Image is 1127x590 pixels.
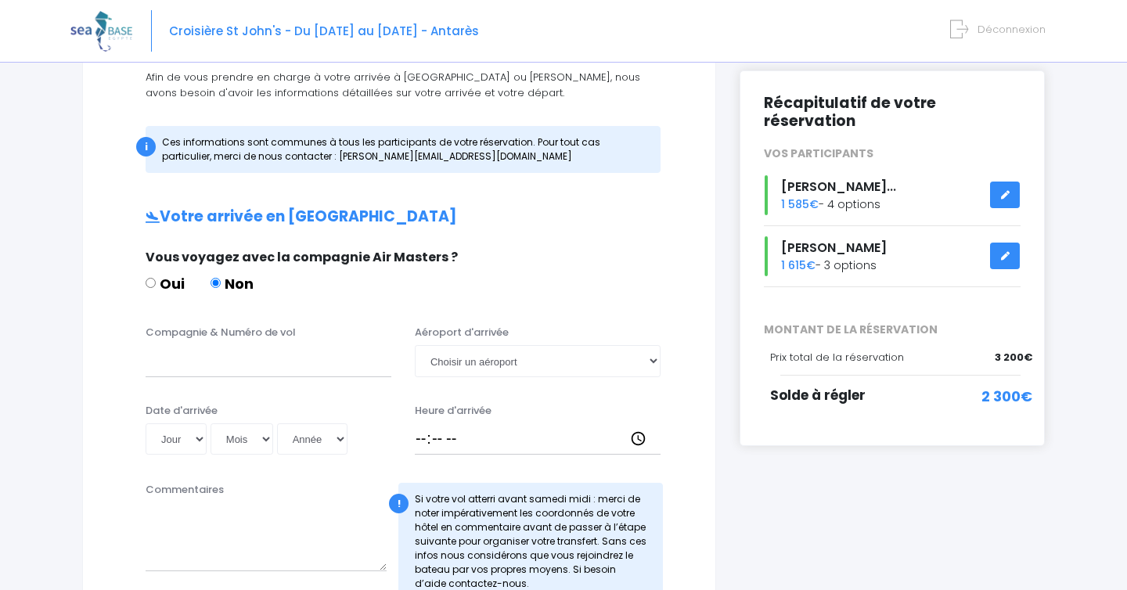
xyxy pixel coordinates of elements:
[781,178,896,196] span: [PERSON_NAME]...
[978,22,1046,37] span: Déconnexion
[146,126,661,173] div: Ces informations sont communes à tous les participants de votre réservation. Pour tout cas partic...
[114,208,684,226] h2: Votre arrivée en [GEOGRAPHIC_DATA]
[211,273,254,294] label: Non
[981,386,1032,407] span: 2 300€
[770,350,904,365] span: Prix total de la réservation
[146,248,458,266] span: Vous voyagez avec la compagnie Air Masters ?
[752,175,1032,215] div: - 4 options
[146,482,224,498] label: Commentaires
[752,146,1032,162] div: VOS PARTICIPANTS
[146,278,156,288] input: Oui
[136,137,156,156] div: i
[770,386,866,405] span: Solde à régler
[211,278,221,288] input: Non
[781,239,887,257] span: [PERSON_NAME]
[146,325,296,340] label: Compagnie & Numéro de vol
[389,494,409,513] div: !
[415,325,509,340] label: Aéroport d'arrivée
[752,236,1032,276] div: - 3 options
[781,257,816,273] span: 1 615€
[781,196,819,212] span: 1 585€
[169,23,479,39] span: Croisière St John's - Du [DATE] au [DATE] - Antarès
[146,403,218,419] label: Date d'arrivée
[146,273,185,294] label: Oui
[764,95,1021,131] h2: Récapitulatif de votre réservation
[114,70,684,100] p: Afin de vous prendre en charge à votre arrivée à [GEOGRAPHIC_DATA] ou [PERSON_NAME], nous avons b...
[752,322,1032,338] span: MONTANT DE LA RÉSERVATION
[995,350,1032,365] span: 3 200€
[415,403,491,419] label: Heure d'arrivée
